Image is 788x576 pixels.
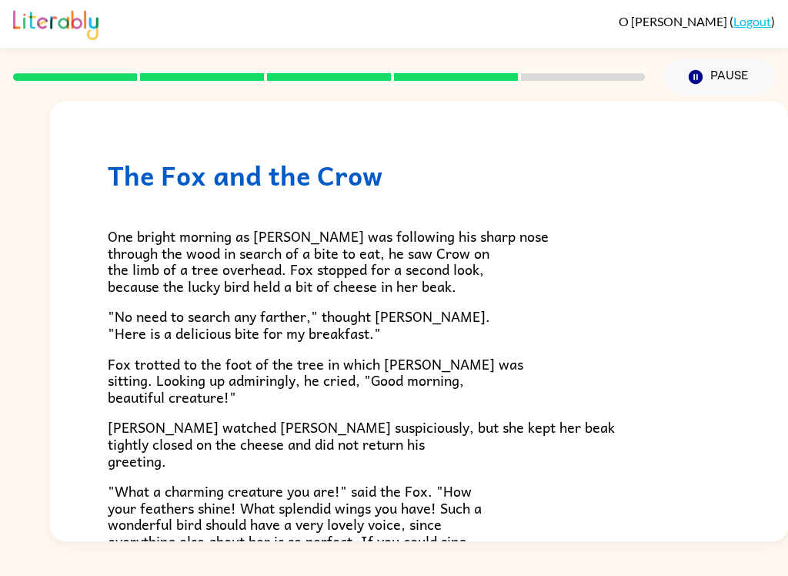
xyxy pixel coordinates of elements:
div: ( ) [619,14,775,28]
span: [PERSON_NAME] watched [PERSON_NAME] suspiciously, but she kept her beak tightly closed on the che... [108,416,615,471]
span: O [PERSON_NAME] [619,14,730,28]
a: Logout [733,14,771,28]
img: Literably [13,6,98,40]
span: "No need to search any farther," thought [PERSON_NAME]. "Here is a delicious bite for my breakfast." [108,305,490,344]
span: Fox trotted to the foot of the tree in which [PERSON_NAME] was sitting. Looking up admiringly, he... [108,353,523,408]
h1: The Fox and the Crow [108,159,730,191]
button: Pause [663,59,775,95]
span: One bright morning as [PERSON_NAME] was following his sharp nose through the wood in search of a ... [108,225,549,297]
